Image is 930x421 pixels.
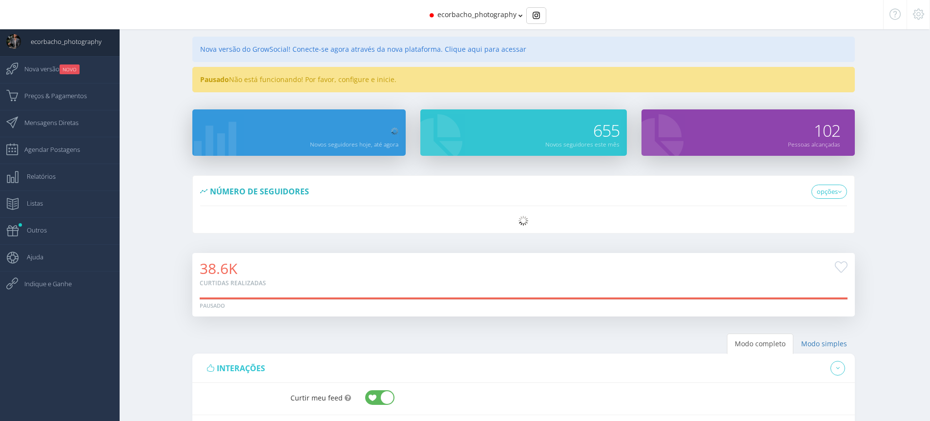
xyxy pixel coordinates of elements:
[437,10,517,19] span: ecorbacho_photography
[15,137,80,162] span: Agendar Postagens
[788,140,840,148] small: Pessoas alcançadas
[310,140,398,148] small: Novos seguidores hoje, até agora
[15,110,79,135] span: Mensagens Diretas
[17,164,56,189] span: Relatórios
[391,127,398,137] img: loader.gif
[17,191,43,215] span: Listas
[217,363,265,374] span: interações
[793,334,855,354] a: Modo simples
[200,279,266,287] small: Curtidas realizadas
[593,119,620,142] span: 655
[811,185,847,199] a: opções
[526,7,546,24] div: Basic example
[60,64,80,74] small: NOVO
[200,258,237,278] span: 38.6K
[210,186,309,197] span: Número de seguidores
[15,272,72,296] span: Indique e Ganhe
[21,29,102,54] span: ecorbacho_photography
[727,334,793,354] a: Modo completo
[814,119,840,142] span: 102
[17,218,47,242] span: Outros
[192,37,855,62] div: Nova versão do GrowSocial! Conecte-se agora através da nova plataforma. Clique aqui para acessar
[192,67,855,92] div: Não está funcionando! Por favor, configure e inicie.
[200,302,225,310] div: Pausado
[15,57,80,81] span: Nova versão
[17,245,43,269] span: Ajuda
[533,12,540,19] img: Instagram_simple_icon.svg
[200,75,229,84] strong: Pausado
[290,393,343,402] span: Curtir meu feed
[518,216,528,226] img: loader.gif
[545,140,620,148] small: Novos seguidores este mês
[6,34,21,49] img: User Image
[15,84,87,108] span: Preços & Pagamentos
